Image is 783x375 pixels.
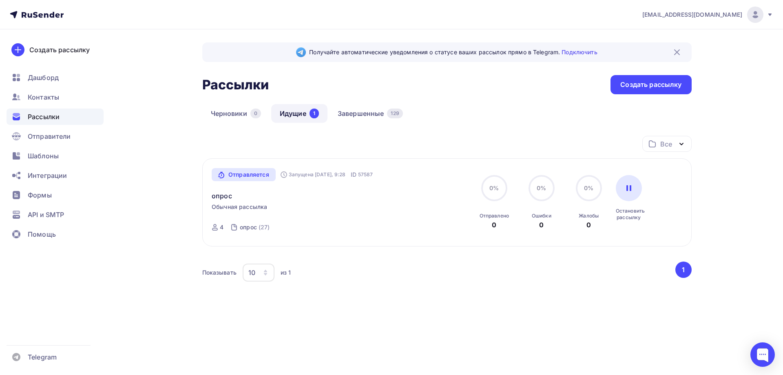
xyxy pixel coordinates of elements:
span: 0% [584,184,593,191]
a: Подключить [562,49,597,55]
button: 10 [242,263,275,282]
div: (27) [259,223,270,231]
div: 4 [220,223,223,231]
span: Обычная рассылка [212,203,267,211]
a: [EMAIL_ADDRESS][DOMAIN_NAME] [642,7,773,23]
span: Рассылки [28,112,60,122]
div: из 1 [281,268,291,277]
div: 0 [586,220,591,230]
a: Шаблоны [7,148,104,164]
button: Go to page 1 [675,262,692,278]
span: Получайте автоматические уведомления о статусе ваших рассылок прямо в Telegram. [309,48,597,56]
span: Отправители [28,131,71,141]
a: Черновики0 [202,104,270,123]
span: 57587 [358,171,373,179]
div: 0 [539,220,544,230]
div: опрос [240,223,257,231]
img: Telegram [296,47,306,57]
span: Формы [28,190,52,200]
a: Отправители [7,128,104,144]
a: опрос (27) [239,221,270,234]
span: Контакты [28,92,59,102]
span: Telegram [28,352,57,362]
div: Жалобы [579,213,599,219]
div: Остановить рассылку [616,208,642,221]
span: API и SMTP [28,210,64,220]
div: 1 [310,109,319,118]
span: ID [351,171,356,179]
span: Интеграции [28,171,67,180]
ul: Pagination [674,262,692,278]
span: Шаблоны [28,151,59,161]
button: Все [642,136,692,152]
span: Помощь [28,229,56,239]
div: Запущена [DATE], 9:28 [281,171,346,178]
a: Завершенные129 [329,104,411,123]
div: 129 [387,109,403,118]
div: Создать рассылку [620,80,681,89]
div: Создать рассылку [29,45,90,55]
div: 0 [250,109,261,118]
a: Дашборд [7,69,104,86]
a: Формы [7,187,104,203]
span: [EMAIL_ADDRESS][DOMAIN_NAME] [642,11,742,19]
a: Идущие1 [271,104,327,123]
a: Отправляется [212,168,276,181]
a: Рассылки [7,109,104,125]
div: Показывать [202,268,237,277]
div: Все [660,139,672,149]
div: 0 [492,220,496,230]
span: Дашборд [28,73,59,82]
div: Ошибки [532,213,551,219]
h2: Рассылки [202,77,269,93]
a: Контакты [7,89,104,105]
a: опрос [212,191,232,201]
div: Отправлено [480,213,509,219]
span: 0% [537,184,546,191]
div: 10 [248,268,255,277]
span: 0% [489,184,499,191]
